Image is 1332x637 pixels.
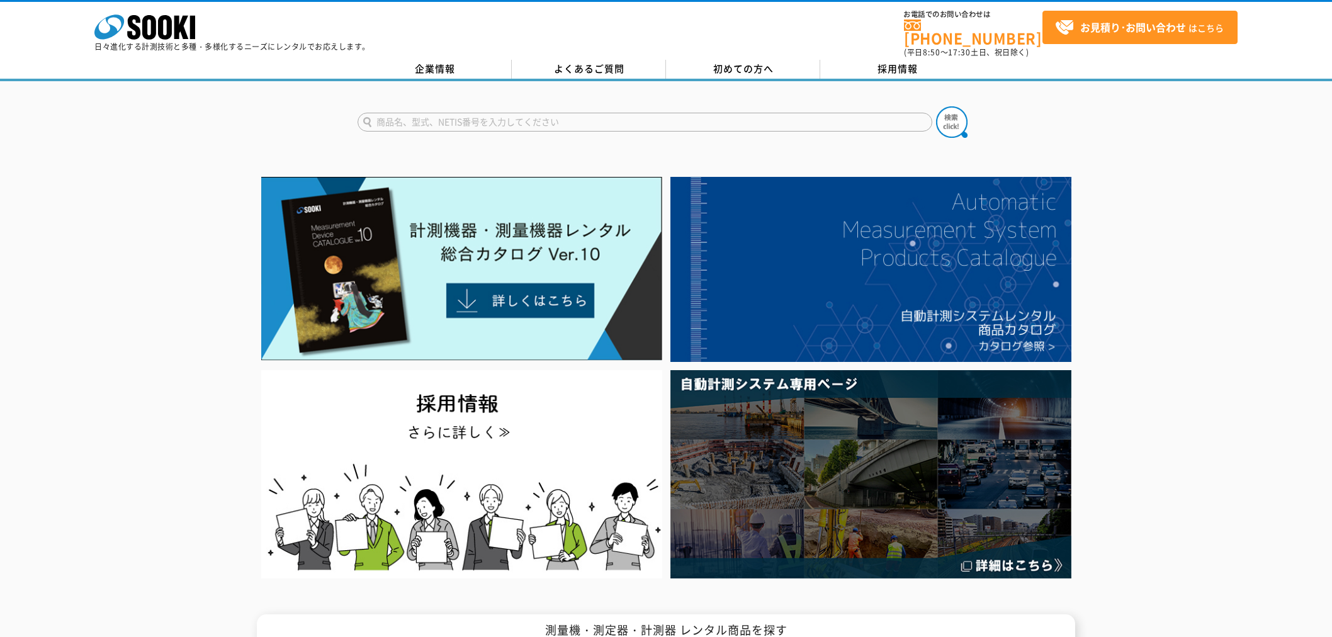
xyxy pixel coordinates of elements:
[713,62,774,76] span: 初めての方へ
[94,43,370,50] p: 日々進化する計測技術と多種・多様化するニーズにレンタルでお応えします。
[358,60,512,79] a: 企業情報
[261,370,662,578] img: SOOKI recruit
[261,177,662,361] img: Catalog Ver10
[820,60,974,79] a: 採用情報
[904,47,1029,58] span: (平日 ～ 土日、祝日除く)
[358,113,932,132] input: 商品名、型式、NETIS番号を入力してください
[904,20,1042,45] a: [PHONE_NUMBER]
[1080,20,1186,35] strong: お見積り･お問い合わせ
[512,60,666,79] a: よくあるご質問
[666,60,820,79] a: 初めての方へ
[936,106,968,138] img: btn_search.png
[923,47,940,58] span: 8:50
[1055,18,1224,37] span: はこちら
[904,11,1042,18] span: お電話でのお問い合わせは
[948,47,971,58] span: 17:30
[1042,11,1238,44] a: お見積り･お問い合わせはこちら
[670,177,1071,362] img: 自動計測システムカタログ
[670,370,1071,578] img: 自動計測システム専用ページ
